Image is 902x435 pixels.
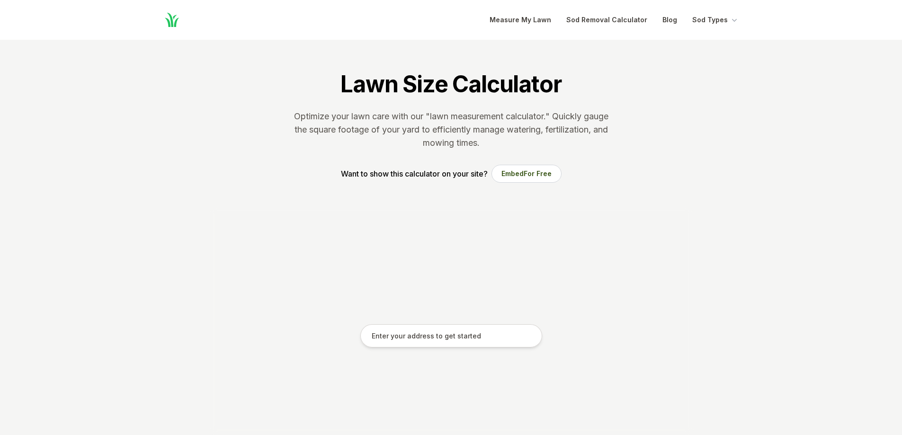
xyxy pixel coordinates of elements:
[524,169,552,178] span: For Free
[292,110,610,150] p: Optimize your lawn care with our "lawn measurement calculator." Quickly gauge the square footage ...
[491,165,562,183] button: EmbedFor Free
[566,14,647,26] a: Sod Removal Calculator
[340,70,561,98] h1: Lawn Size Calculator
[490,14,551,26] a: Measure My Lawn
[360,324,542,348] input: Enter your address to get started
[341,168,488,179] p: Want to show this calculator on your site?
[692,14,739,26] button: Sod Types
[662,14,677,26] a: Blog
